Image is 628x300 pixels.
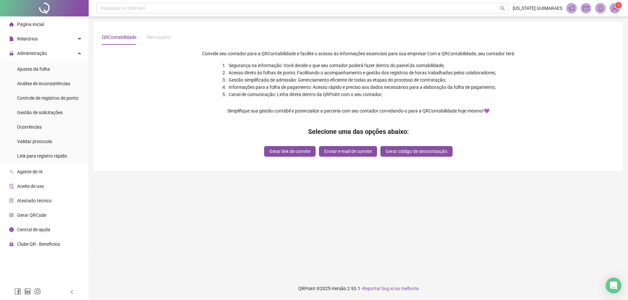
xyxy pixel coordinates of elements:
[332,286,346,291] span: Versão
[227,107,489,114] div: Simplifique sua gestão contábil e potencialize a parceria com seu contador convidando-o para a QR...
[9,22,14,27] span: home
[9,51,14,56] span: lock
[17,139,52,144] span: Validar protocolo
[617,3,620,8] span: 1
[308,127,409,136] h4: Selecione uma das opções abaixo:
[17,95,78,101] span: Controle de registros de ponto
[597,5,603,11] span: bell
[17,184,44,189] span: Aceite de uso
[202,50,515,57] div: Convide seu contador para a QRContabilidade e facilite o acesso às informações essenciais para su...
[227,76,496,84] li: Gestão simplificada de admissão: Gerenciamento eficiente de todas as etapas do processo de contra...
[17,153,67,159] span: Link para registro rápido
[17,124,42,130] span: Ocorrências
[324,148,372,155] span: Enviar e-mail de convite
[14,288,21,295] span: facebook
[319,146,377,157] button: Enviar e-mail de convite
[9,37,14,41] span: file
[24,288,31,295] span: linkedin
[227,62,496,69] li: Segurança na informação: Você decide o que seu contador poderá fazer dentro do painel da contabil...
[227,69,496,76] li: Acesso direto às folhas de ponto: Facilitando o acompanhamento e gestão dos registros de horas tr...
[264,146,316,157] button: Gerar link de convite
[17,36,38,41] span: Relatórios
[363,286,419,291] span: Reportar bug e/ou melhoria
[34,288,41,295] span: instagram
[227,84,496,91] li: Informações para a folha de pagamento: Acesso rápido e preciso aos dados necessários para a elabo...
[17,227,50,232] span: Central de ajuda
[17,66,50,72] span: Ajustes da folha
[17,241,60,247] span: Clube QR - Beneficios
[9,198,14,203] span: solution
[17,81,70,86] span: Análise de inconsistências
[17,110,63,115] span: Gestão de solicitações
[70,290,74,294] span: left
[102,34,136,41] div: QRContabilidade
[569,5,574,11] span: notification
[9,242,14,246] span: gift
[500,6,505,11] span: search
[269,148,310,155] span: Gerar link de convite
[17,22,44,27] span: Página inicial
[615,2,622,9] sup: Atualize o seu contato no menu Meus Dados
[17,198,52,203] span: Atestado técnico
[17,213,46,218] span: Gerar QRCode
[380,146,453,157] button: Gerar código de sincronização
[610,3,620,13] img: 91297
[89,277,628,300] footer: QRPoint © 2025 - 2.93.1 -
[9,184,14,188] span: audit
[583,5,589,11] span: mail
[9,213,14,217] span: qrcode
[147,34,170,41] div: Mensagens
[227,91,496,98] li: Canal de comunicação: Linha direta dentro da QRPoint com o seu contador;
[513,5,562,12] span: [US_STATE] GUIMARAES
[17,51,47,56] span: Administração
[386,148,447,155] span: Gerar código de sincronização
[606,278,621,293] div: Open Intercom Messenger
[9,227,14,232] span: info-circle
[17,169,43,174] span: Agente de IA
